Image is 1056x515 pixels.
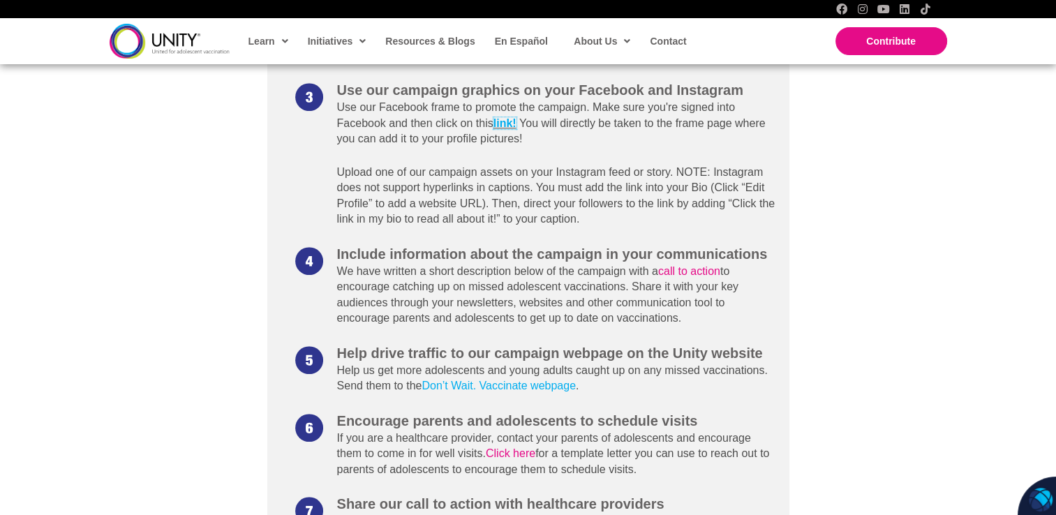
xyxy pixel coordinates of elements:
[878,3,889,15] a: YouTube
[488,25,553,57] a: En Español
[337,80,775,100] h3: Use our campaign graphics on your Facebook and Instagram
[835,27,947,55] a: Contribute
[658,265,720,277] a: call to action
[920,3,931,15] a: TikTok
[295,83,323,111] img: numbercircle-3
[337,363,775,394] p: Help us get more adolescents and young adults caught up on any missed vaccinations. Send them to ...
[899,3,910,15] a: LinkedIn
[650,36,686,47] span: Contact
[337,244,775,264] h3: Include information about the campaign in your communications
[337,264,775,327] p: We have written a short description below of the campaign with a to encourage catching up on miss...
[295,414,323,442] img: numbercircle-6
[110,24,230,58] img: unity-logo-dark
[643,25,692,57] a: Contact
[337,166,775,225] span: Upload one of our campaign assets on your Instagram feed or story. NOTE: Instagram does not suppo...
[337,411,775,431] h3: Encourage parents and adolescents to schedule visits
[337,343,775,363] h3: Help drive traffic to our campaign webpage on the Unity website
[337,494,775,514] h3: Share our call to action with healthcare providers
[308,31,366,52] span: Initiatives
[486,447,535,459] a: Click here
[422,380,576,391] a: Don’t Wait. Vaccinate webpage
[493,117,516,129] a: link!
[295,247,323,275] img: numbercircle-4
[248,31,288,52] span: Learn
[495,36,548,47] span: En Español
[567,25,636,57] a: About Us
[857,3,868,15] a: Instagram
[337,100,775,147] p: Use our Facebook frame to promote the campaign. Make sure you're signed into Facebook and then cl...
[866,36,916,47] span: Contribute
[574,31,630,52] span: About Us
[385,36,475,47] span: Resources & Blogs
[378,25,480,57] a: Resources & Blogs
[337,431,775,477] p: If you are a healthcare provider, contact your parents of adolescents and encourage them to come ...
[295,346,323,374] img: numbercircle-5
[836,3,847,15] a: Facebook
